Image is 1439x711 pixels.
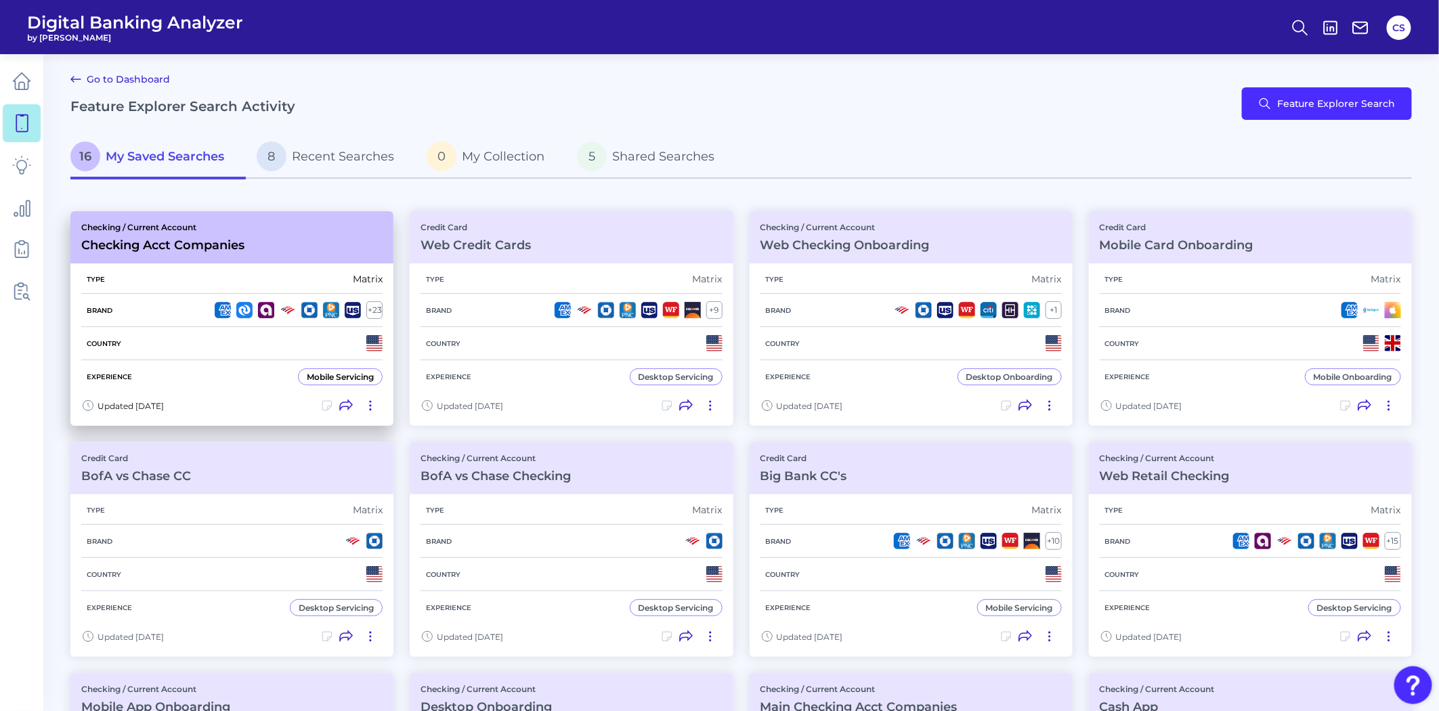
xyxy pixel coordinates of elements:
div: + 15 [1385,532,1401,550]
span: Shared Searches [612,149,714,164]
p: Checking / Current Account [760,222,930,232]
span: Updated [DATE] [777,632,843,642]
a: Checking / Current AccountWeb Retail CheckingTypeMatrixBrand+15CountryExperienceDesktop Servicing... [1089,442,1412,657]
h3: Big Bank CC's [760,469,847,483]
h5: Experience [81,372,137,381]
div: Desktop Servicing [639,372,714,382]
h5: Country [1100,339,1145,348]
h5: Experience [421,372,477,381]
h5: Type [81,275,110,284]
h5: Brand [81,306,118,315]
h5: Country [81,570,127,579]
h5: Type [1100,506,1129,515]
p: Checking / Current Account [421,453,571,463]
span: Updated [DATE] [98,401,164,411]
p: Checking / Current Account [1100,453,1230,463]
span: Recent Searches [292,149,394,164]
div: Matrix [693,504,723,516]
h5: Country [81,339,127,348]
span: 5 [577,142,607,171]
div: Matrix [1032,504,1062,516]
div: Mobile Servicing [307,372,374,382]
h3: Checking Acct Companies [81,238,244,253]
h5: Brand [1100,306,1136,315]
span: Updated [DATE] [1116,632,1182,642]
span: 0 [427,142,456,171]
h5: Type [760,506,790,515]
h5: Brand [1100,537,1136,546]
span: My Saved Searches [106,149,224,164]
h5: Type [1100,275,1129,284]
h3: Mobile Card Onboarding [1100,238,1253,253]
span: Updated [DATE] [1116,401,1182,411]
div: Desktop Servicing [639,603,714,613]
h3: BofA vs Chase CC [81,469,191,483]
span: by [PERSON_NAME] [27,33,243,43]
p: Checking / Current Account [81,222,244,232]
p: Checking / Current Account [81,684,230,694]
div: Desktop Servicing [1317,603,1392,613]
p: Credit Card [760,453,847,463]
a: Go to Dashboard [70,71,170,87]
h5: Country [421,570,466,579]
a: Credit CardWeb Credit CardsTypeMatrixBrand+9CountryExperienceDesktop ServicingUpdated [DATE] [410,211,733,426]
h5: Brand [760,306,797,315]
div: + 1 [1046,301,1062,319]
h5: Experience [760,603,817,612]
div: Mobile Onboarding [1314,372,1392,382]
h5: Type [760,275,790,284]
span: Digital Banking Analyzer [27,12,243,33]
p: Credit Card [1100,222,1253,232]
h5: Experience [81,603,137,612]
h3: Web Checking Onboarding [760,238,930,253]
h5: Experience [1100,603,1156,612]
span: Updated [DATE] [437,632,503,642]
h5: Experience [760,372,817,381]
a: Credit CardBig Bank CC'sTypeMatrixBrand+10CountryExperienceMobile ServicingUpdated [DATE] [750,442,1073,657]
div: Matrix [353,504,383,516]
h5: Brand [760,537,797,546]
div: Matrix [353,273,383,285]
h3: Web Retail Checking [1100,469,1230,483]
h5: Brand [421,537,457,546]
button: Open Resource Center [1394,666,1432,704]
span: Feature Explorer Search [1277,98,1396,109]
div: Desktop Servicing [299,603,374,613]
span: 16 [70,142,100,171]
div: + 23 [366,301,383,319]
span: My Collection [462,149,544,164]
h3: BofA vs Chase Checking [421,469,571,483]
a: Credit CardBofA vs Chase CCTypeMatrixBrandCountryExperienceDesktop ServicingUpdated [DATE] [70,442,393,657]
div: Matrix [1371,273,1401,285]
a: Checking / Current AccountBofA vs Chase CheckingTypeMatrixBrandCountryExperienceDesktop Servicing... [410,442,733,657]
span: Updated [DATE] [98,632,164,642]
div: Matrix [693,273,723,285]
span: Updated [DATE] [777,401,843,411]
p: Checking / Current Account [760,684,958,694]
h5: Country [760,339,806,348]
h5: Type [81,506,110,515]
button: CS [1387,16,1411,40]
h2: Feature Explorer Search Activity [70,98,295,114]
h3: Web Credit Cards [421,238,531,253]
h5: Type [421,275,450,284]
div: Matrix [1371,504,1401,516]
div: + 9 [706,301,723,319]
a: 5Shared Searches [566,136,736,179]
h5: Experience [421,603,477,612]
h5: Experience [1100,372,1156,381]
h5: Brand [421,306,457,315]
span: 8 [257,142,286,171]
p: Credit Card [81,453,191,463]
p: Checking / Current Account [1100,684,1215,694]
button: Feature Explorer Search [1242,87,1412,120]
a: 8Recent Searches [246,136,416,179]
p: Checking / Current Account [421,684,552,694]
a: 16My Saved Searches [70,136,246,179]
h5: Type [421,506,450,515]
h5: Country [760,570,806,579]
div: Matrix [1032,273,1062,285]
div: Desktop Onboarding [966,372,1053,382]
a: Credit CardMobile Card OnboardingTypeMatrixBrandCountryExperienceMobile OnboardingUpdated [DATE] [1089,211,1412,426]
h5: Country [421,339,466,348]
